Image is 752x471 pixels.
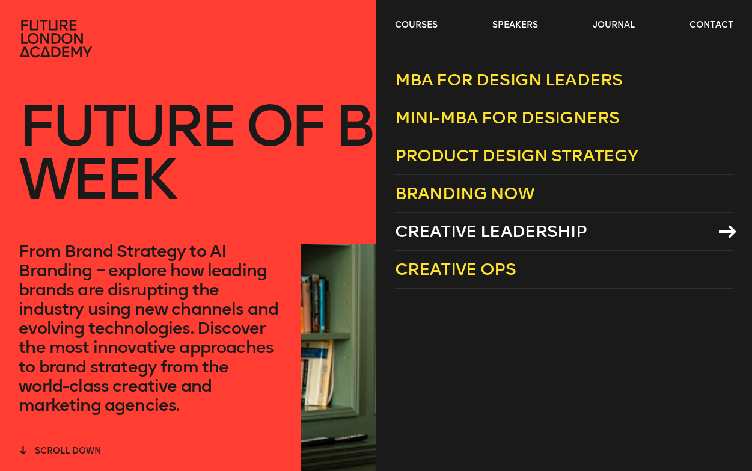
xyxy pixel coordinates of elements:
a: speakers [492,19,538,31]
a: contact [689,19,733,31]
a: courses [395,19,438,31]
span: Branding Now [395,183,534,203]
span: Product Design Strategy [395,146,638,165]
a: Product Design Strategy [395,137,733,175]
span: Mini-MBA for Designers [395,108,620,128]
a: Mini-MBA for Designers [395,99,733,137]
span: Creative Ops [395,259,516,279]
a: Creative Leadership [395,213,733,251]
span: MBA for Design Leaders [395,70,623,90]
span: Creative Leadership [395,221,587,241]
a: Creative Ops [395,251,733,289]
a: journal [593,19,635,31]
a: Branding Now [395,175,733,213]
a: MBA for Design Leaders [395,61,733,99]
